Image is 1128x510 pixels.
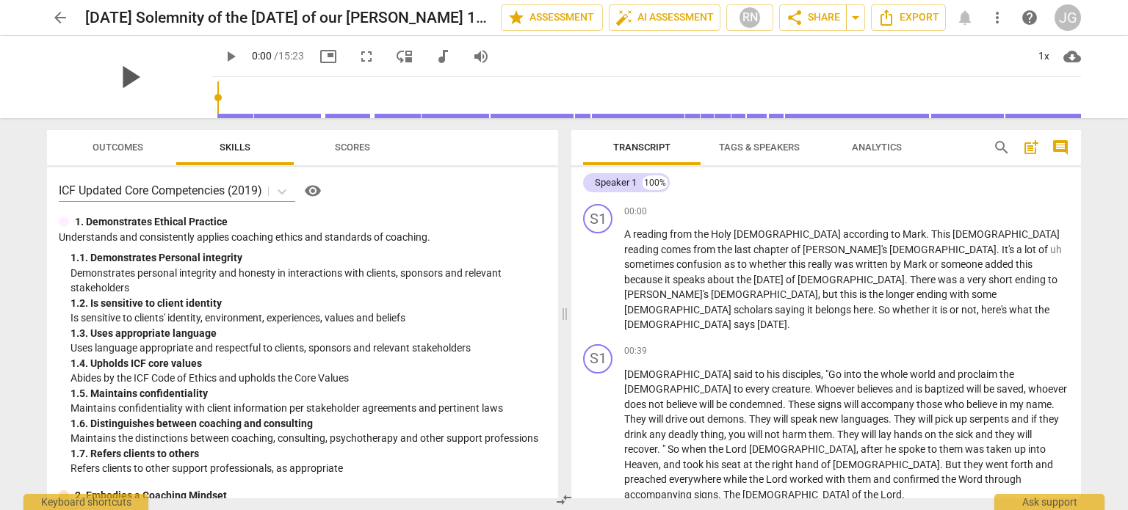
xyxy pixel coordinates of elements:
[916,398,944,410] span: those
[857,383,895,395] span: believes
[670,228,694,240] span: from
[23,494,148,510] div: Keyboard shortcuts
[468,43,494,70] button: Volume
[749,258,789,270] span: whether
[999,398,1010,410] span: in
[815,383,857,395] span: Whoever
[1016,244,1024,255] span: a
[786,274,798,285] span: of
[1048,274,1057,285] span: to
[649,429,668,440] span: any
[75,214,228,230] p: 1. Demonstrates Ethical Practice
[709,443,726,455] span: the
[643,175,668,190] div: 100%
[782,368,821,380] span: disciples
[1026,398,1052,410] span: name
[737,258,749,270] span: to
[975,429,995,440] span: and
[665,413,690,425] span: drive
[856,443,861,455] span: ,
[358,48,375,65] span: fullscreen
[396,48,413,65] span: move_down
[935,413,955,425] span: pick
[743,459,755,470] span: at
[918,413,935,425] span: will
[472,48,490,65] span: volume_up
[59,230,546,245] p: Understands and consistently applies coaching ethics and standards of coaching.
[70,416,546,431] div: 1. 6. Distinguishes between coaching and consulting
[1010,459,1035,470] span: forth
[791,244,803,255] span: of
[624,274,665,285] span: because
[734,383,745,395] span: to
[986,443,1014,455] span: taken
[70,356,546,371] div: 1. 4. Upholds ICF core values
[1021,9,1038,26] span: help
[766,473,789,485] span: Lord
[871,4,946,31] button: Export
[1016,4,1043,31] a: Help
[1015,274,1048,285] span: ending
[583,344,612,374] div: Change speaker
[391,43,418,70] button: View player as separate pane
[810,383,815,395] span: .
[861,443,885,455] span: after
[997,383,1024,395] span: saved
[1024,244,1038,255] span: lot
[878,429,894,440] span: lay
[772,459,795,470] span: right
[786,9,840,26] span: Share
[889,244,997,255] span: [DEMOGRAPHIC_DATA]
[1039,413,1059,425] span: they
[70,326,546,341] div: 1. 3. Uses appropriate language
[772,383,810,395] span: creature
[789,258,808,270] span: this
[969,413,1011,425] span: serpents
[903,228,926,240] span: Mark
[1014,443,1028,455] span: up
[734,304,775,316] span: scholars
[926,228,931,240] span: .
[977,304,981,316] span: ,
[1055,4,1081,31] button: JG
[304,182,322,200] span: visibility
[1024,383,1028,395] span: ,
[609,4,720,31] button: AI Assessment
[699,398,716,410] span: will
[1019,136,1043,159] button: Add summary
[663,459,683,470] span: and
[748,429,764,440] span: will
[624,228,633,240] span: A
[779,4,847,31] button: Share
[70,371,546,386] p: Abides by the ICF Code of Ethics and upholds the Core Values
[950,304,961,316] span: or
[841,413,889,425] span: languages
[892,304,932,316] span: whether
[767,368,782,380] span: his
[894,429,925,440] span: hands
[945,459,963,470] span: But
[966,398,999,410] span: believe
[890,258,903,270] span: by
[853,304,873,316] span: here
[301,179,325,203] button: Help
[938,368,958,380] span: and
[832,429,837,440] span: .
[1028,443,1046,455] span: into
[70,310,546,326] p: Is sensitive to clients' identity, environment, experiences, values and beliefs
[222,48,239,65] span: play_arrow
[728,429,748,440] span: you
[507,9,525,26] span: star
[965,443,986,455] span: was
[59,182,262,199] p: ICF Updated Core Competencies (2019)
[895,383,915,395] span: and
[928,443,939,455] span: to
[693,244,717,255] span: from
[624,429,649,440] span: drink
[941,258,985,270] span: someone
[110,58,148,96] span: play_arrow
[749,413,773,425] span: They
[844,398,861,410] span: will
[681,443,709,455] span: when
